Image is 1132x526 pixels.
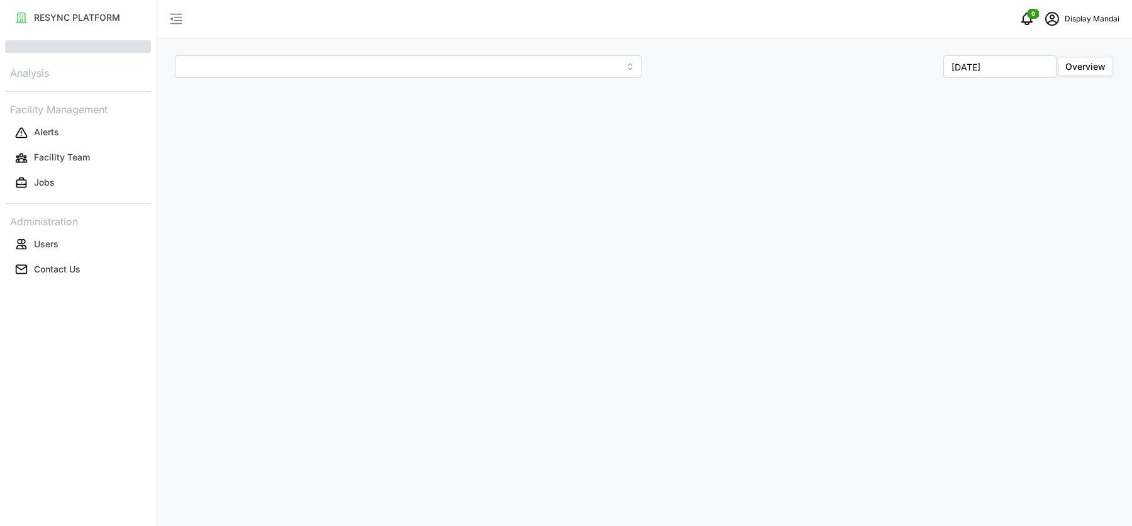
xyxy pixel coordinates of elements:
[5,172,151,194] button: Jobs
[5,232,151,257] a: Users
[1040,6,1065,31] button: schedule
[5,211,151,230] p: Administration
[1031,9,1035,18] span: 0
[943,55,1057,78] input: Select Month
[34,238,58,250] p: Users
[1065,13,1119,25] p: Display Mandai
[34,151,90,164] p: Facility Team
[34,126,59,138] p: Alerts
[34,263,80,276] p: Contact Us
[5,6,151,29] button: RESYNC PLATFORM
[5,171,151,196] a: Jobs
[1065,61,1106,72] span: Overview
[5,120,151,145] a: Alerts
[5,147,151,169] button: Facility Team
[5,121,151,144] button: Alerts
[34,176,55,189] p: Jobs
[5,233,151,255] button: Users
[34,11,120,24] p: RESYNC PLATFORM
[5,5,151,30] a: RESYNC PLATFORM
[5,99,151,118] p: Facility Management
[5,258,151,281] button: Contact Us
[5,257,151,282] a: Contact Us
[5,63,151,81] p: Analysis
[1014,6,1040,31] button: notifications
[5,145,151,171] a: Facility Team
